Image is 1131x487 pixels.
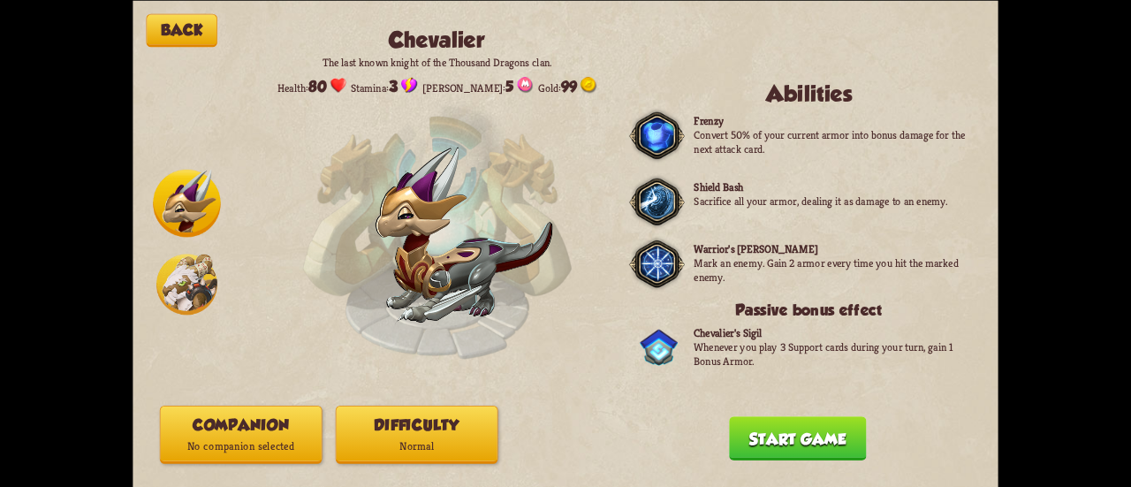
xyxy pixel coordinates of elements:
span: 3 [389,77,398,95]
p: Normal [337,436,497,457]
p: Frenzy [694,113,977,127]
span: 5 [505,77,513,95]
div: Health: [277,76,346,95]
div: Gold: [538,76,597,95]
img: Chevalier_Dragon.png [376,148,552,324]
div: [PERSON_NAME]: [422,76,533,95]
h3: Passive bonus effect [640,301,978,319]
p: The last known knight of the Thousand Dragons clan. [275,56,599,70]
img: Dark_Frame.png [629,107,685,164]
img: Chevalier_Dragon_Icon.png [153,169,221,237]
p: Sacrifice all your armor, dealing it as damage to an enemy. [694,194,947,208]
p: Warrior's [PERSON_NAME] [694,241,977,255]
button: Start game [729,416,866,460]
p: Shield Bash [694,179,947,194]
img: Gold.png [581,76,596,92]
button: CompanionNo companion selected [160,405,323,463]
span: 80 [308,77,327,95]
div: Stamina: [351,76,418,95]
p: Chevalier's Sigil [694,325,977,339]
img: Enchantment_Altar.png [302,95,573,365]
p: Whenever you play 3 Support cards during your turn, gain 1 Bonus Armor. [694,339,977,368]
img: ChevalierSigil.png [640,329,678,365]
h2: Chevalier [275,27,599,52]
img: Barbarian_Dragon_Icon.png [156,254,217,315]
img: Mana_Points.png [517,76,533,92]
img: Stamina_Icon.png [401,76,418,92]
img: Dark_Frame.png [629,235,685,292]
h2: Abilities [640,81,978,106]
p: Convert 50% of your current armor into bonus damage for the next attack card. [694,127,977,156]
button: DifficultyNormal [336,405,498,463]
span: 99 [561,77,577,95]
img: Heart.png [330,76,345,92]
button: Back [147,13,217,46]
p: Mark an enemy. Gain 2 armor every time you hit the marked enemy. [694,255,977,284]
img: Dark_Frame.png [629,173,685,230]
img: Chevalier_Dragon.png [376,147,553,325]
p: No companion selected [161,436,322,457]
